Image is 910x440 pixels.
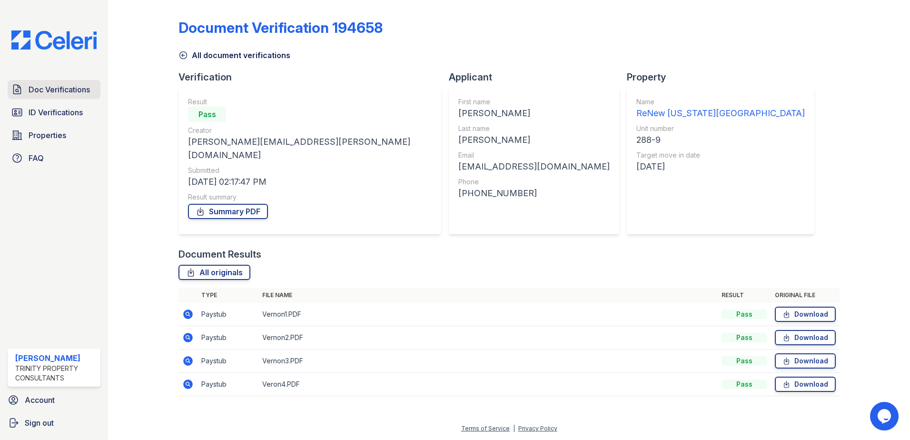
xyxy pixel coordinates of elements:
[636,97,805,120] a: Name ReNew [US_STATE][GEOGRAPHIC_DATA]
[8,80,100,99] a: Doc Verifications
[636,160,805,173] div: [DATE]
[178,70,449,84] div: Verification
[722,356,767,366] div: Pass
[458,97,610,107] div: First name
[258,373,718,396] td: Veron4.PDF
[188,192,432,202] div: Result summary
[8,103,100,122] a: ID Verifications
[188,107,226,122] div: Pass
[4,390,104,410] a: Account
[722,333,767,342] div: Pass
[458,124,610,133] div: Last name
[188,166,432,175] div: Submitted
[8,149,100,168] a: FAQ
[722,380,767,389] div: Pass
[518,425,557,432] a: Privacy Policy
[29,152,44,164] span: FAQ
[188,97,432,107] div: Result
[458,107,610,120] div: [PERSON_NAME]
[198,350,258,373] td: Paystub
[775,353,836,369] a: Download
[458,160,610,173] div: [EMAIL_ADDRESS][DOMAIN_NAME]
[718,288,771,303] th: Result
[771,288,840,303] th: Original file
[449,70,627,84] div: Applicant
[636,150,805,160] div: Target move in date
[775,377,836,392] a: Download
[513,425,515,432] div: |
[29,107,83,118] span: ID Verifications
[198,326,258,350] td: Paystub
[627,70,822,84] div: Property
[775,307,836,322] a: Download
[25,394,55,406] span: Account
[722,310,767,319] div: Pass
[15,352,97,364] div: [PERSON_NAME]
[29,84,90,95] span: Doc Verifications
[870,402,900,430] iframe: chat widget
[29,130,66,141] span: Properties
[25,417,54,429] span: Sign out
[636,97,805,107] div: Name
[8,126,100,145] a: Properties
[4,413,104,432] a: Sign out
[775,330,836,345] a: Download
[178,265,250,280] a: All originals
[258,303,718,326] td: Vernon1.PDF
[188,175,432,189] div: [DATE] 02:17:47 PM
[636,133,805,147] div: 288-9
[188,135,432,162] div: [PERSON_NAME][EMAIL_ADDRESS][PERSON_NAME][DOMAIN_NAME]
[188,204,268,219] a: Summary PDF
[198,303,258,326] td: Paystub
[461,425,510,432] a: Terms of Service
[458,133,610,147] div: [PERSON_NAME]
[258,288,718,303] th: File name
[188,126,432,135] div: Creator
[178,19,383,36] div: Document Verification 194658
[178,50,290,61] a: All document verifications
[178,248,261,261] div: Document Results
[198,288,258,303] th: Type
[636,107,805,120] div: ReNew [US_STATE][GEOGRAPHIC_DATA]
[258,350,718,373] td: Vernon3.PDF
[15,364,97,383] div: Trinity Property Consultants
[4,30,104,50] img: CE_Logo_Blue-a8612792a0a2168367f1c8372b55b34899dd931a85d93a1a3d3e32e68fde9ad4.png
[636,124,805,133] div: Unit number
[258,326,718,350] td: Vernon2.PDF
[458,187,610,200] div: [PHONE_NUMBER]
[458,150,610,160] div: Email
[458,177,610,187] div: Phone
[198,373,258,396] td: Paystub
